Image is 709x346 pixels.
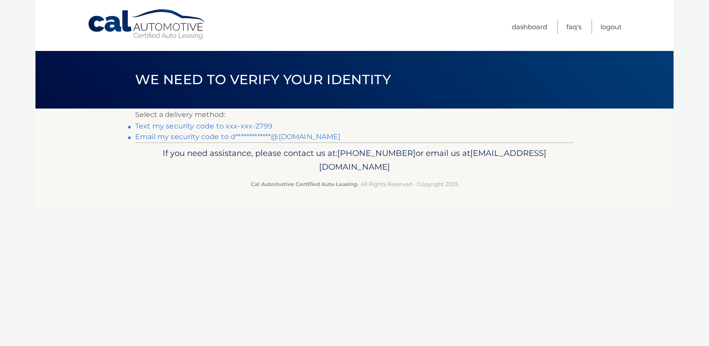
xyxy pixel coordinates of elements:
p: Select a delivery method: [135,109,574,121]
span: We need to verify your identity [135,71,391,88]
strong: Cal Automotive Certified Auto Leasing [251,181,357,187]
p: - All Rights Reserved - Copyright 2025 [141,179,568,189]
a: Cal Automotive [87,9,207,40]
span: [PHONE_NUMBER] [337,148,416,158]
a: Logout [600,19,622,34]
p: If you need assistance, please contact us at: or email us at [141,146,568,175]
a: FAQ's [566,19,581,34]
a: Text my security code to xxx-xxx-2799 [135,122,273,130]
a: Dashboard [512,19,547,34]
